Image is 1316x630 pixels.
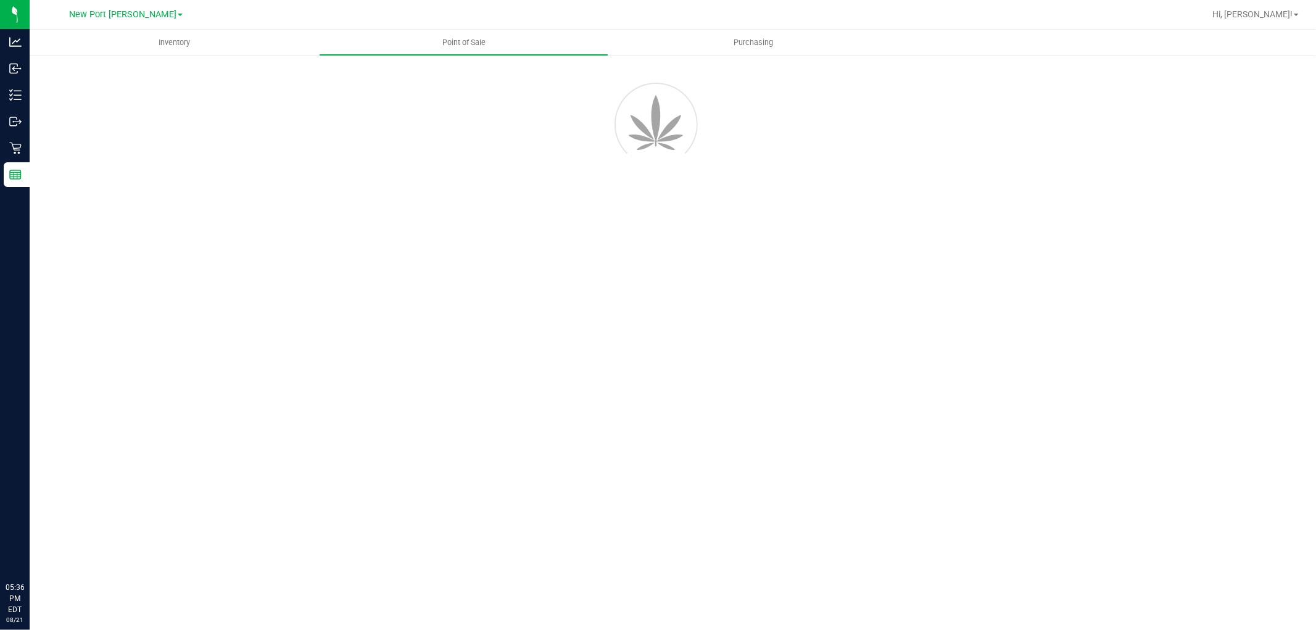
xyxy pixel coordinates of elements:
span: Purchasing [717,37,790,48]
inline-svg: Analytics [9,36,22,48]
inline-svg: Reports [9,168,22,181]
inline-svg: Outbound [9,115,22,128]
a: Purchasing [608,30,898,56]
inline-svg: Inventory [9,89,22,101]
span: New Port [PERSON_NAME] [69,9,176,20]
a: Point of Sale [319,30,608,56]
p: 05:36 PM EDT [6,582,24,615]
span: Inventory [142,37,207,48]
inline-svg: Inbound [9,62,22,75]
inline-svg: Retail [9,142,22,154]
span: Hi, [PERSON_NAME]! [1212,9,1293,19]
span: Point of Sale [426,37,502,48]
a: Inventory [30,30,319,56]
p: 08/21 [6,615,24,624]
